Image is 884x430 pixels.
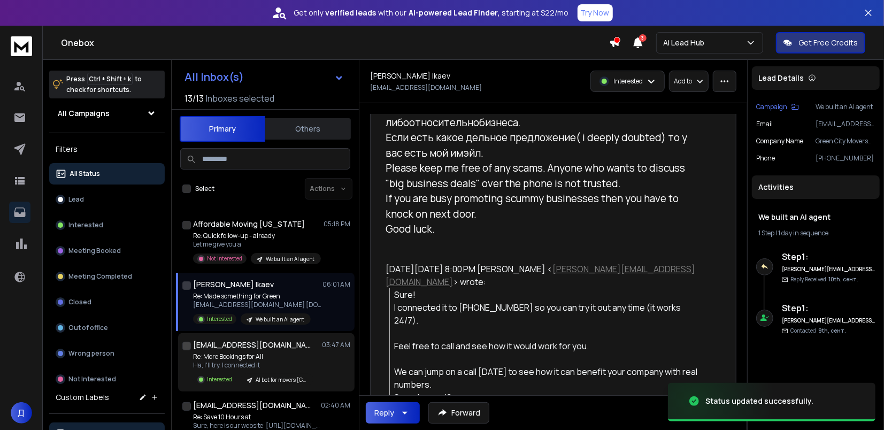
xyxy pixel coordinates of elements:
[756,120,773,128] p: Email
[185,92,204,105] span: 13 / 13
[49,163,165,185] button: All Status
[322,341,350,349] p: 03:47 AM
[49,240,165,262] button: Meeting Booked
[11,402,32,424] button: Д
[386,161,687,190] span: Please keep me free of any scams. Anyone who wants to discuss "big business deals" over the phone...
[386,263,695,288] a: [PERSON_NAME][EMAIL_ADDRESS][DOMAIN_NAME]
[265,117,351,141] button: Others
[193,400,311,411] h1: [EMAIL_ADDRESS][DOMAIN_NAME]
[207,255,242,263] p: Not Interested
[185,72,244,82] h1: All Inbox(s)
[49,343,165,364] button: Wrong person
[409,7,500,18] strong: AI-powered Lead Finder,
[49,103,165,124] button: All Campaigns
[195,185,214,193] label: Select
[256,316,304,324] p: We built an AI agent
[581,7,610,18] p: Try Now
[374,408,394,418] div: Reply
[193,301,321,309] p: [EMAIL_ADDRESS][DOMAIN_NAME] [DOMAIN_NAME] *[PHONE_NUMBER]* NYSDOT 39058
[193,361,313,370] p: Ha, I'll try. I connected it
[49,368,165,390] button: Not Interested
[758,228,774,237] span: 1 Step
[193,421,321,430] p: Sure, here is our website: [URL][DOMAIN_NAME]
[70,170,100,178] p: All Status
[87,73,133,85] span: Ctrl + Shift + k
[256,376,307,384] p: AI bot for movers [GEOGRAPHIC_DATA]
[68,298,91,306] p: Closed
[193,232,321,240] p: Re: Quick follow-up - already
[207,375,232,383] p: Interested
[193,340,311,350] h1: [EMAIL_ADDRESS][DOMAIN_NAME]
[68,195,84,204] p: Lead
[61,36,609,49] h1: Onebox
[386,100,667,129] span: [PERSON_NAME] привет, я не обсуждаю по телефону что-либо
[193,292,321,301] p: Re: Made something for Green
[366,402,420,424] button: Reply
[386,130,689,160] span: Если есть какое дельное предложение( i deeply doubted) то у вас есть мой имэйл.
[479,116,521,129] span: бизнеса.
[386,263,698,288] div: [DATE][DATE] 8:00 PM [PERSON_NAME] < > wrote:
[756,103,787,111] p: Campaign
[756,137,803,145] p: Company Name
[790,275,858,283] p: Reply Received
[49,142,165,157] h3: Filters
[56,392,109,403] h3: Custom Labels
[193,279,274,290] h1: [PERSON_NAME] Ikaev
[321,401,350,410] p: 02:40 AM
[370,71,450,81] h1: [PERSON_NAME] Ikaev
[11,36,32,56] img: logo
[66,74,142,95] p: Press to check for shortcuts.
[663,37,709,48] p: Ai Lead Hub
[798,37,858,48] p: Get Free Credits
[180,116,265,142] button: Primary
[776,32,865,53] button: Get Free Credits
[395,340,698,352] div: Feel free to call and see how it would work for you.
[639,34,647,42] span: 3
[674,77,692,86] p: Add to
[207,315,232,323] p: Interested
[782,317,875,325] h6: [PERSON_NAME][EMAIL_ADDRESS][DOMAIN_NAME]
[395,288,698,301] div: Sure!
[68,272,132,281] p: Meeting Completed
[409,116,479,129] span: относительно
[752,175,880,199] div: Activities
[294,7,569,18] p: Get only with our starting at $22/mo
[266,255,314,263] p: We built an AI agent
[756,154,775,163] p: Phone
[790,327,846,335] p: Contacted
[395,365,698,391] div: We can jump on a call [DATE] to see how it can benefit your company with real numbers.
[68,221,103,229] p: Interested
[386,191,681,221] span: If you are busy promoting scummy businesses then you have to knock on next door.
[758,212,873,222] h1: We built an AI agent
[49,317,165,339] button: Out of office
[758,229,873,237] div: |
[322,280,350,289] p: 06:01 AM
[68,349,114,358] p: Wrong person
[782,265,875,273] h6: [PERSON_NAME][EMAIL_ADDRESS][DOMAIN_NAME]
[613,77,643,86] p: Interested
[58,108,110,119] h1: All Campaigns
[816,103,875,111] p: We built an AI agent
[193,413,321,421] p: Re: Save 10 Hours at
[324,220,350,228] p: 05:18 PM
[176,66,352,88] button: All Inbox(s)
[386,222,435,236] span: Good luck.
[782,302,875,314] h6: Step 1 :
[68,247,121,255] p: Meeting Booked
[49,214,165,236] button: Interested
[206,92,274,105] h3: Inboxes selected
[49,189,165,210] button: Lead
[428,402,489,424] button: Forward
[816,154,875,163] p: [PHONE_NUMBER]
[68,324,108,332] p: Out of office
[326,7,376,18] strong: verified leads
[370,83,482,92] p: [EMAIL_ADDRESS][DOMAIN_NAME]
[68,375,116,383] p: Not Interested
[395,391,698,404] div: Sounds good?
[49,291,165,313] button: Closed
[578,4,613,21] button: Try Now
[193,352,313,361] p: Re: More Bookings for All
[395,301,698,327] div: I connected it to [PHONE_NUMBER] so you can try it out any time (it works 24/7).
